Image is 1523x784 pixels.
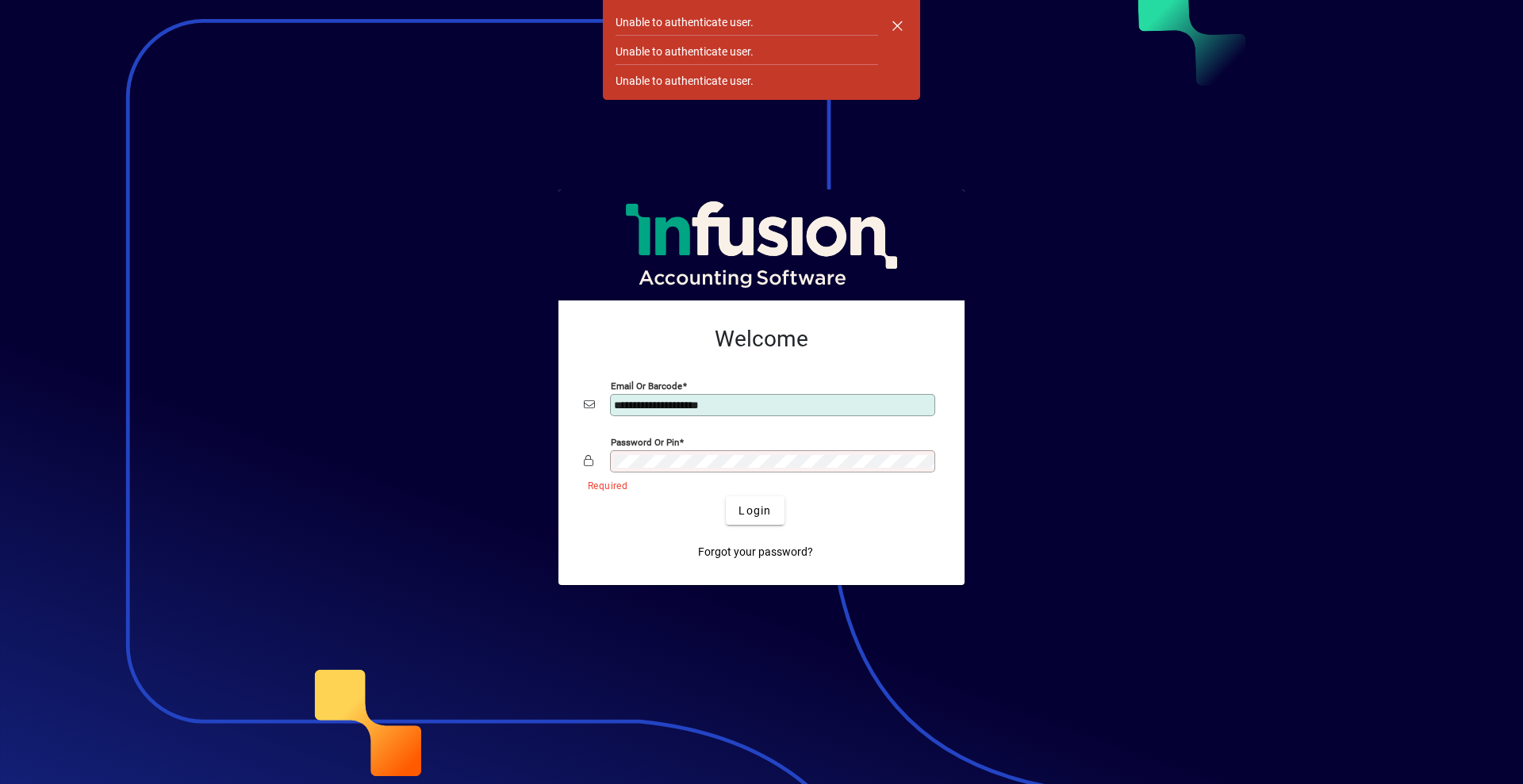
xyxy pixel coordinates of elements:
[611,437,679,448] mat-label: Password or Pin
[878,6,916,44] button: Dismiss
[692,537,819,566] a: Forgot your password?
[726,496,784,525] button: Login
[616,14,754,31] div: Unable to authenticate user.
[616,44,754,60] div: Unable to authenticate user.
[616,73,754,90] div: Unable to authenticate user.
[588,476,926,493] mat-error: Required
[738,503,771,519] span: Login
[611,381,682,392] mat-label: Email or Barcode
[698,544,813,560] span: Forgot your password?
[584,326,939,353] h2: Welcome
